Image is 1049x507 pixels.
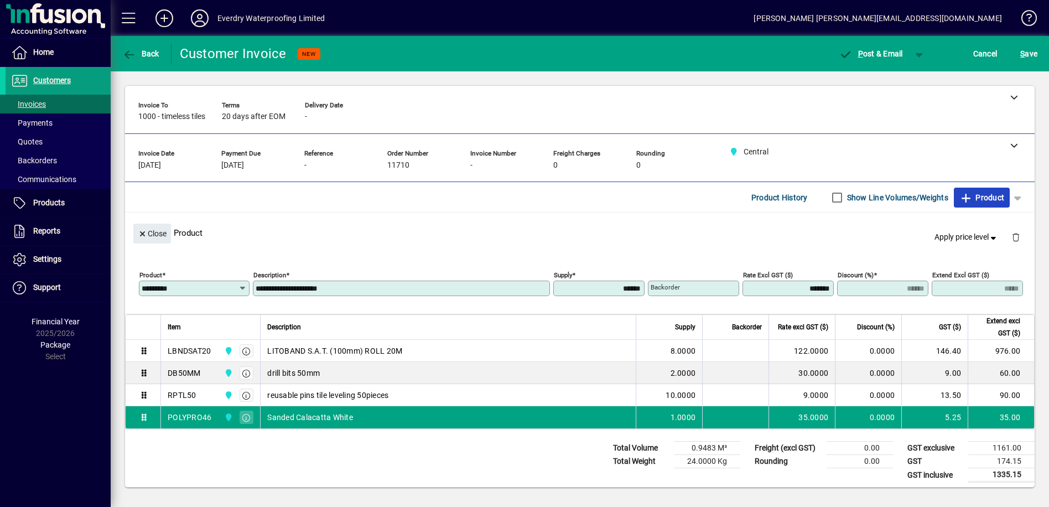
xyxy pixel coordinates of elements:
[111,44,172,64] app-page-header-button: Back
[554,271,572,279] mat-label: Supply
[754,9,1002,27] div: [PERSON_NAME] [PERSON_NAME][EMAIL_ADDRESS][DOMAIN_NAME]
[6,274,111,302] a: Support
[839,49,903,58] span: ost & Email
[954,188,1010,208] button: Product
[147,8,182,28] button: Add
[125,213,1035,253] div: Product
[120,44,162,64] button: Back
[833,44,908,64] button: Post & Email
[6,189,111,217] a: Products
[827,455,893,468] td: 0.00
[6,39,111,66] a: Home
[901,384,968,406] td: 13.50
[743,271,793,279] mat-label: Rate excl GST ($)
[221,161,244,170] span: [DATE]
[221,345,234,357] span: Central
[221,389,234,401] span: Central
[253,271,286,279] mat-label: Description
[180,45,287,63] div: Customer Invoice
[776,368,828,379] div: 30.0000
[666,390,695,401] span: 10.0000
[835,384,901,406] td: 0.0000
[747,188,812,208] button: Product History
[835,340,901,362] td: 0.0000
[32,317,80,326] span: Financial Year
[11,100,46,108] span: Invoices
[1003,232,1029,242] app-page-header-button: Delete
[939,321,961,333] span: GST ($)
[749,455,827,468] td: Rounding
[33,255,61,263] span: Settings
[304,161,307,170] span: -
[168,412,211,423] div: POLYPRO46
[776,412,828,423] div: 35.0000
[671,368,696,379] span: 2.0000
[671,345,696,356] span: 8.0000
[305,112,307,121] span: -
[968,468,1035,482] td: 1335.15
[968,455,1035,468] td: 174.15
[968,406,1034,428] td: 35.00
[968,442,1035,455] td: 1161.00
[11,118,53,127] span: Payments
[934,231,999,243] span: Apply price level
[267,368,320,379] span: drill bits 50mm
[751,189,808,206] span: Product History
[930,227,1003,247] button: Apply price level
[6,95,111,113] a: Invoices
[6,246,111,273] a: Settings
[6,151,111,170] a: Backorders
[835,406,901,428] td: 0.0000
[968,384,1034,406] td: 90.00
[959,189,1004,206] span: Product
[217,9,325,27] div: Everdry Waterproofing Limited
[6,218,111,245] a: Reports
[1017,44,1040,64] button: Save
[857,321,895,333] span: Discount (%)
[267,321,301,333] span: Description
[387,161,409,170] span: 11710
[33,226,60,235] span: Reports
[40,340,70,349] span: Package
[902,442,968,455] td: GST exclusive
[838,271,874,279] mat-label: Discount (%)
[776,390,828,401] div: 9.0000
[651,283,680,291] mat-label: Backorder
[902,468,968,482] td: GST inclusive
[267,390,388,401] span: reusable pins tile leveling 50pieces
[267,412,353,423] span: Sanded Calacatta White
[182,8,217,28] button: Profile
[636,161,641,170] span: 0
[33,48,54,56] span: Home
[6,113,111,132] a: Payments
[1020,49,1025,58] span: S
[553,161,558,170] span: 0
[11,156,57,165] span: Backorders
[133,224,171,244] button: Close
[776,345,828,356] div: 122.0000
[33,283,61,292] span: Support
[168,345,211,356] div: LBNDSAT20
[674,442,740,455] td: 0.9483 M³
[33,198,65,207] span: Products
[858,49,863,58] span: P
[33,76,71,85] span: Customers
[674,455,740,468] td: 24.0000 Kg
[675,321,695,333] span: Supply
[6,170,111,189] a: Communications
[749,442,827,455] td: Freight (excl GST)
[732,321,762,333] span: Backorder
[221,367,234,379] span: Central
[302,50,316,58] span: NEW
[168,390,196,401] div: RPTL50
[131,228,174,238] app-page-header-button: Close
[975,315,1020,339] span: Extend excl GST ($)
[11,137,43,146] span: Quotes
[221,411,234,423] span: Central
[1003,224,1029,250] button: Delete
[6,132,111,151] a: Quotes
[970,44,1000,64] button: Cancel
[607,455,674,468] td: Total Weight
[901,406,968,428] td: 5.25
[222,112,285,121] span: 20 days after EOM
